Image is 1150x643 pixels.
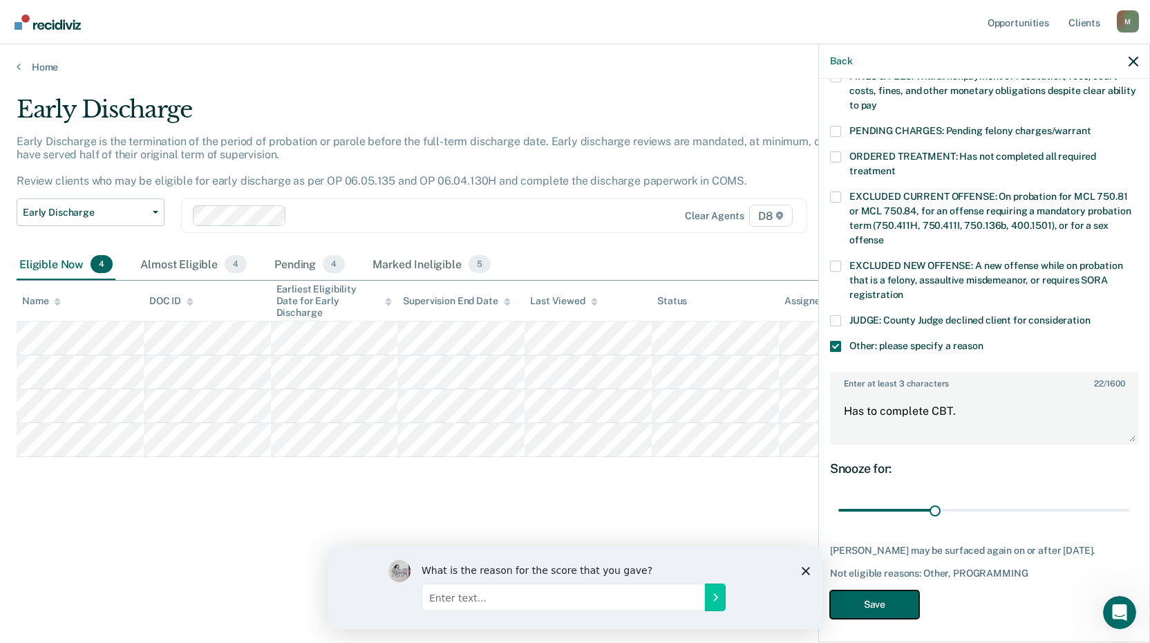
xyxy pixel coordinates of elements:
[849,340,983,351] span: Other: please specify a reason
[17,61,1133,73] a: Home
[469,255,491,273] span: 5
[1094,379,1104,389] span: 22
[849,260,1122,300] span: EXCLUDED NEW OFFENSE: A new offense while on probation that is a felony, assaultive misdemeanor, ...
[830,568,1138,579] div: Not eligible reasons: Other, PROGRAMMING
[830,590,919,619] button: Save
[831,392,1137,443] textarea: Has to complete CBT.
[17,135,875,188] p: Early Discharge is the termination of the period of probation or parole before the full-term disc...
[830,55,852,67] button: Back
[15,15,81,30] img: Recidiviz
[830,461,1138,476] div: Snooze for:
[1117,10,1139,32] div: M
[849,125,1091,136] span: PENDING CHARGES: Pending felony charges/warrant
[849,71,1136,111] span: FINES & FEES: Willful nonpayment of restitution, fees, court costs, fines, and other monetary obl...
[276,283,393,318] div: Earliest Eligibility Date for Early Discharge
[370,250,493,280] div: Marked Ineligible
[1103,596,1136,629] iframe: Intercom live chat
[138,250,249,280] div: Almost Eligible
[849,151,1096,176] span: ORDERED TREATMENT: Has not completed all required treatment
[23,207,147,218] span: Early Discharge
[323,255,345,273] span: 4
[749,205,793,227] span: D8
[272,250,348,280] div: Pending
[328,546,822,629] iframe: Survey by Kim from Recidiviz
[91,255,113,273] span: 4
[225,255,247,273] span: 4
[17,95,879,135] div: Early Discharge
[784,295,849,307] div: Assigned to
[22,295,61,307] div: Name
[849,315,1091,326] span: JUDGE: County Judge declined client for consideration
[849,191,1131,245] span: EXCLUDED CURRENT OFFENSE: On probation for MCL 750.81 or MCL 750.84, for an offense requiring a m...
[1117,10,1139,32] button: Profile dropdown button
[657,295,687,307] div: Status
[17,250,115,280] div: Eligible Now
[1094,379,1124,389] span: / 1600
[530,295,597,307] div: Last Viewed
[403,295,510,307] div: Supervision End Date
[830,545,1138,557] div: [PERSON_NAME] may be surfaced again on or after [DATE].
[831,373,1137,389] label: Enter at least 3 characters
[149,295,194,307] div: DOC ID
[685,210,744,222] div: Clear agents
